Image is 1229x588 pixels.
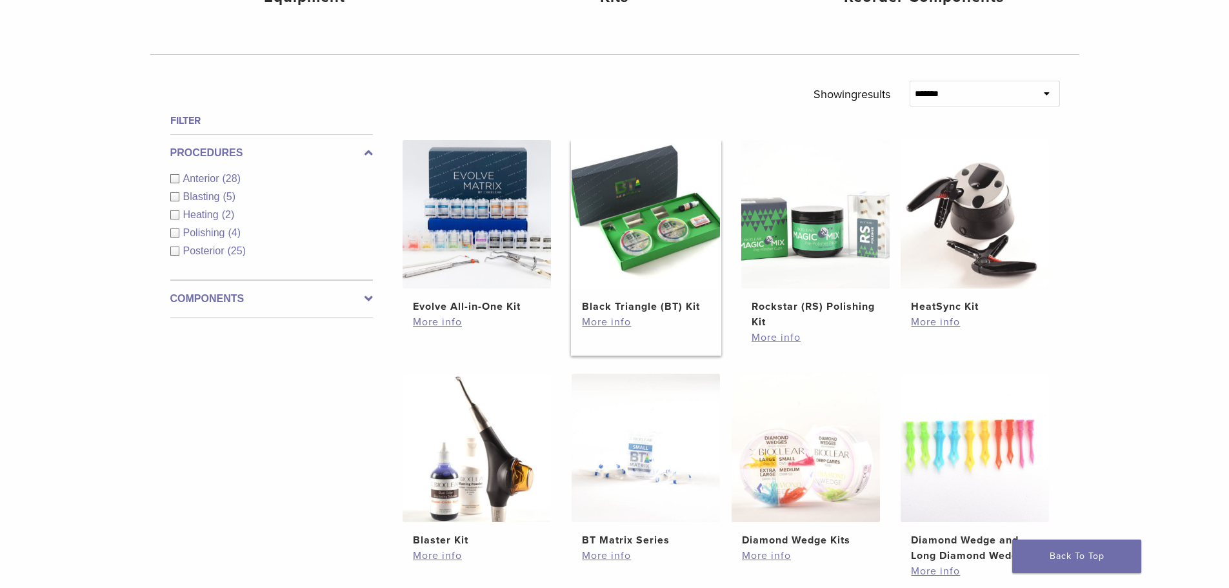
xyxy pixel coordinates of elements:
[413,532,541,548] h2: Blaster Kit
[183,245,228,256] span: Posterior
[572,140,720,289] img: Black Triangle (BT) Kit
[901,140,1049,289] img: HeatSync Kit
[403,140,551,289] img: Evolve All-in-One Kit
[900,374,1050,563] a: Diamond Wedge and Long Diamond WedgeDiamond Wedge and Long Diamond Wedge
[183,209,222,220] span: Heating
[223,173,241,184] span: (28)
[183,173,223,184] span: Anterior
[752,330,879,345] a: More info
[752,299,879,330] h2: Rockstar (RS) Polishing Kit
[413,548,541,563] a: More info
[741,140,891,330] a: Rockstar (RS) Polishing KitRockstar (RS) Polishing Kit
[582,314,710,330] a: More info
[900,140,1050,314] a: HeatSync KitHeatSync Kit
[911,532,1039,563] h2: Diamond Wedge and Long Diamond Wedge
[170,145,373,161] label: Procedures
[571,374,721,548] a: BT Matrix SeriesBT Matrix Series
[572,374,720,522] img: BT Matrix Series
[170,291,373,307] label: Components
[582,532,710,548] h2: BT Matrix Series
[223,191,235,202] span: (5)
[183,227,228,238] span: Polishing
[228,227,241,238] span: (4)
[582,548,710,563] a: More info
[402,374,552,548] a: Blaster KitBlaster Kit
[911,563,1039,579] a: More info
[222,209,235,220] span: (2)
[582,299,710,314] h2: Black Triangle (BT) Kit
[413,314,541,330] a: More info
[402,140,552,314] a: Evolve All-in-One KitEvolve All-in-One Kit
[403,374,551,522] img: Blaster Kit
[413,299,541,314] h2: Evolve All-in-One Kit
[814,81,890,108] p: Showing results
[183,191,223,202] span: Blasting
[228,245,246,256] span: (25)
[901,374,1049,522] img: Diamond Wedge and Long Diamond Wedge
[911,314,1039,330] a: More info
[1012,540,1141,573] a: Back To Top
[911,299,1039,314] h2: HeatSync Kit
[731,374,881,548] a: Diamond Wedge KitsDiamond Wedge Kits
[741,140,890,289] img: Rockstar (RS) Polishing Kit
[742,548,870,563] a: More info
[170,113,373,128] h4: Filter
[742,532,870,548] h2: Diamond Wedge Kits
[571,140,721,314] a: Black Triangle (BT) KitBlack Triangle (BT) Kit
[732,374,880,522] img: Diamond Wedge Kits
